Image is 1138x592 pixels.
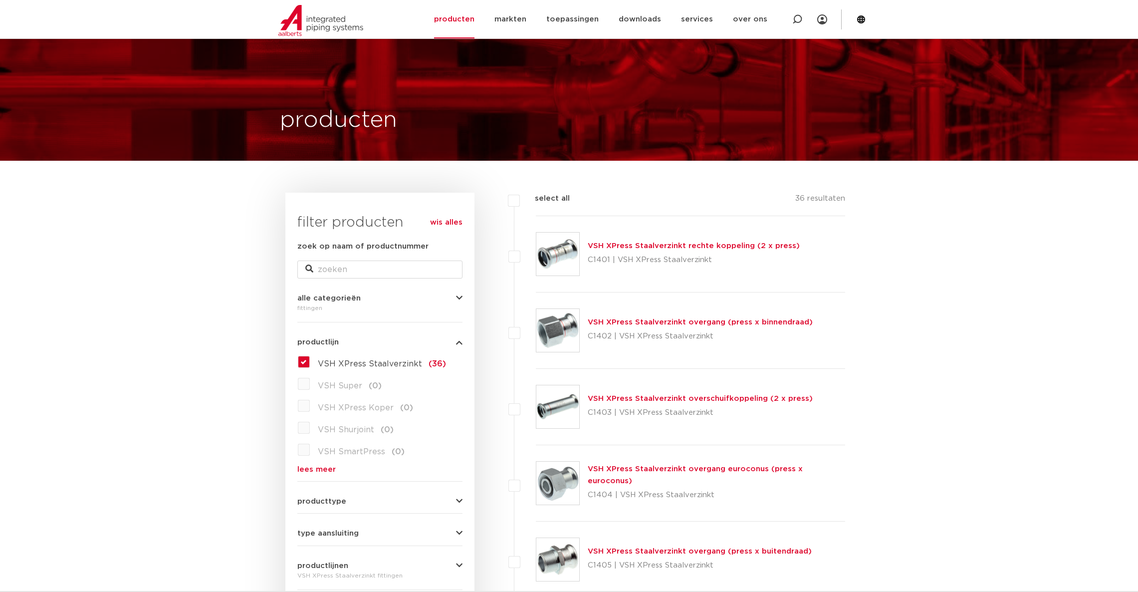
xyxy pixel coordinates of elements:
[536,462,579,505] img: Thumbnail for VSH XPress Staalverzinkt overgang euroconus (press x euroconus)
[588,558,812,574] p: C1405 | VSH XPress Staalverzinkt
[318,448,385,456] span: VSH SmartPress
[297,466,462,473] a: lees meer
[297,498,462,505] button: producttype
[318,360,422,368] span: VSH XPress Staalverzinkt
[588,405,813,421] p: C1403 | VSH XPress Staalverzinkt
[392,448,405,456] span: (0)
[536,538,579,581] img: Thumbnail for VSH XPress Staalverzinkt overgang (press x buitendraad)
[297,530,359,537] span: type aansluiting
[795,193,845,208] p: 36 resultaten
[536,233,579,276] img: Thumbnail for VSH XPress Staalverzinkt rechte koppeling (2 x press)
[297,562,462,570] button: productlijnen
[318,426,374,434] span: VSH Shurjoint
[297,302,462,314] div: fittingen
[429,360,446,368] span: (36)
[297,213,462,233] h3: filter producten
[297,241,429,253] label: zoek op naam of productnummer
[381,426,394,434] span: (0)
[297,295,361,302] span: alle categorieën
[520,193,570,205] label: select all
[297,570,462,582] div: VSH XPress Staalverzinkt fittingen
[588,548,812,555] a: VSH XPress Staalverzinkt overgang (press x buitendraad)
[588,328,813,344] p: C1402 | VSH XPress Staalverzinkt
[588,465,803,485] a: VSH XPress Staalverzinkt overgang euroconus (press x euroconus)
[430,217,462,229] a: wis alles
[588,487,846,503] p: C1404 | VSH XPress Staalverzinkt
[400,404,413,412] span: (0)
[318,404,394,412] span: VSH XPress Koper
[297,530,462,537] button: type aansluiting
[297,261,462,279] input: zoeken
[536,309,579,352] img: Thumbnail for VSH XPress Staalverzinkt overgang (press x binnendraad)
[297,338,339,346] span: productlijn
[588,242,800,250] a: VSH XPress Staalverzinkt rechte koppeling (2 x press)
[297,295,462,302] button: alle categorieën
[588,252,800,268] p: C1401 | VSH XPress Staalverzinkt
[536,385,579,428] img: Thumbnail for VSH XPress Staalverzinkt overschuifkoppeling (2 x press)
[297,562,348,570] span: productlijnen
[588,395,813,402] a: VSH XPress Staalverzinkt overschuifkoppeling (2 x press)
[280,104,397,136] h1: producten
[297,498,346,505] span: producttype
[297,338,462,346] button: productlijn
[318,382,362,390] span: VSH Super
[369,382,382,390] span: (0)
[588,318,813,326] a: VSH XPress Staalverzinkt overgang (press x binnendraad)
